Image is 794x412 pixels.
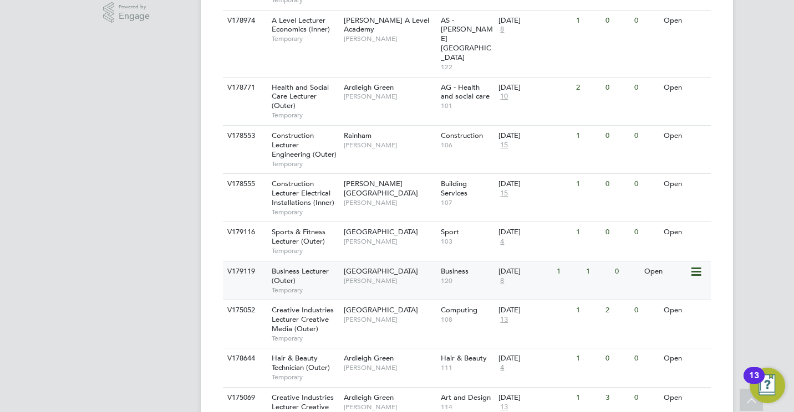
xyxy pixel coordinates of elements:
div: V179119 [225,261,263,282]
span: Construction Lecturer Engineering (Outer) [272,131,337,159]
div: 0 [632,348,660,369]
span: AS - [PERSON_NAME][GEOGRAPHIC_DATA] [441,16,493,63]
span: Temporary [272,111,338,120]
div: 0 [632,388,660,408]
span: 114 [441,403,493,411]
span: [PERSON_NAME] [344,92,435,101]
div: Open [642,261,690,282]
div: [DATE] [498,16,571,25]
span: 122 [441,63,493,71]
div: V178553 [225,126,263,146]
div: 1 [573,388,602,408]
span: [PERSON_NAME] [344,198,435,207]
span: 4 [498,363,506,373]
span: Temporary [272,34,338,43]
div: Open [661,388,709,408]
button: Open Resource Center, 13 new notifications [750,368,785,403]
span: 106 [441,141,493,150]
div: Open [661,222,709,243]
div: 0 [603,11,632,31]
span: Hair & Beauty [441,353,487,363]
div: [DATE] [498,228,571,237]
div: 13 [749,375,759,390]
span: Construction Lecturer Electrical Installations (Inner) [272,179,334,207]
span: Health and Social Care Lecturer (Outer) [272,83,329,111]
span: Business [441,266,469,276]
span: 13 [498,403,510,412]
span: Ardleigh Green [344,83,394,92]
div: [DATE] [498,131,571,141]
span: 101 [441,101,493,110]
span: Construction [441,131,483,140]
div: [DATE] [498,83,571,92]
span: 120 [441,276,493,285]
div: 2 [573,78,602,98]
span: 107 [441,198,493,207]
span: 108 [441,315,493,324]
span: [PERSON_NAME][GEOGRAPHIC_DATA] [344,179,418,198]
span: Temporary [272,159,338,168]
span: Engage [119,12,150,21]
span: Temporary [272,334,338,343]
div: 0 [632,126,660,146]
span: Temporary [272,373,338,382]
span: Sports & Fitness Lecturer (Outer) [272,227,325,246]
div: V179116 [225,222,263,243]
div: [DATE] [498,354,571,363]
div: V175052 [225,300,263,321]
div: 0 [603,78,632,98]
span: 10 [498,92,510,101]
div: Open [661,300,709,321]
span: [PERSON_NAME] [344,276,435,285]
div: V178644 [225,348,263,369]
div: Open [661,174,709,194]
span: [PERSON_NAME] [344,363,435,372]
div: V178974 [225,11,263,31]
span: Temporary [272,246,338,255]
span: 15 [498,141,510,150]
div: 0 [603,174,632,194]
span: [PERSON_NAME] [344,403,435,411]
span: 13 [498,315,510,325]
div: 1 [573,126,602,146]
span: [PERSON_NAME] [344,237,435,246]
span: Ardleigh Green [344,353,394,363]
span: [PERSON_NAME] A Level Academy [344,16,429,34]
span: [GEOGRAPHIC_DATA] [344,266,418,276]
div: 0 [632,222,660,243]
span: 8 [498,276,506,286]
span: 15 [498,189,510,198]
div: 0 [632,11,660,31]
span: [GEOGRAPHIC_DATA] [344,305,418,315]
div: 0 [632,174,660,194]
div: [DATE] [498,267,551,276]
span: [GEOGRAPHIC_DATA] [344,227,418,236]
div: [DATE] [498,306,571,315]
span: Temporary [272,286,338,295]
div: V175069 [225,388,263,408]
span: 8 [498,25,506,34]
span: Powered by [119,2,150,12]
span: AG - Health and social care [441,83,490,101]
div: 1 [583,261,612,282]
div: 1 [573,348,602,369]
span: 4 [498,237,506,246]
span: Creative Industries Lecturer Creative Media (Outer) [272,305,334,333]
div: Open [661,11,709,31]
div: Open [661,348,709,369]
div: Open [661,126,709,146]
a: Powered byEngage [103,2,150,23]
span: 103 [441,237,493,246]
span: [PERSON_NAME] [344,315,435,324]
div: Open [661,78,709,98]
span: 111 [441,363,493,372]
div: 2 [603,300,632,321]
span: Sport [441,227,459,236]
span: [PERSON_NAME] [344,34,435,43]
span: Business Lecturer (Outer) [272,266,329,285]
span: A Level Lecturer Economics (Inner) [272,16,330,34]
div: 1 [573,11,602,31]
span: Rainham [344,131,371,140]
span: Hair & Beauty Technician (Outer) [272,353,330,372]
span: Temporary [272,208,338,217]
